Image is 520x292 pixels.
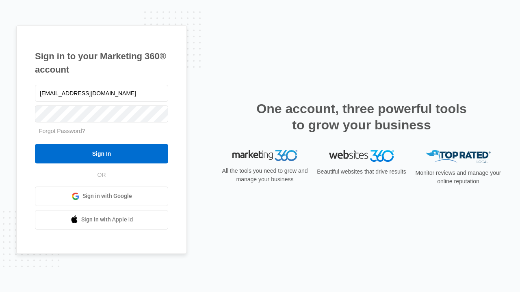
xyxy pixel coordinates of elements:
[316,167,407,176] p: Beautiful websites that drive results
[35,187,168,206] a: Sign in with Google
[254,101,469,133] h2: One account, three powerful tools to grow your business
[39,128,85,134] a: Forgot Password?
[219,167,310,184] p: All the tools you need to grow and manage your business
[35,210,168,230] a: Sign in with Apple Id
[426,150,491,163] img: Top Rated Local
[232,150,297,161] img: Marketing 360
[35,144,168,163] input: Sign In
[81,215,133,224] span: Sign in with Apple Id
[35,49,168,76] h1: Sign in to your Marketing 360® account
[413,169,504,186] p: Monitor reviews and manage your online reputation
[82,192,132,200] span: Sign in with Google
[329,150,394,162] img: Websites 360
[92,171,112,179] span: OR
[35,85,168,102] input: Email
